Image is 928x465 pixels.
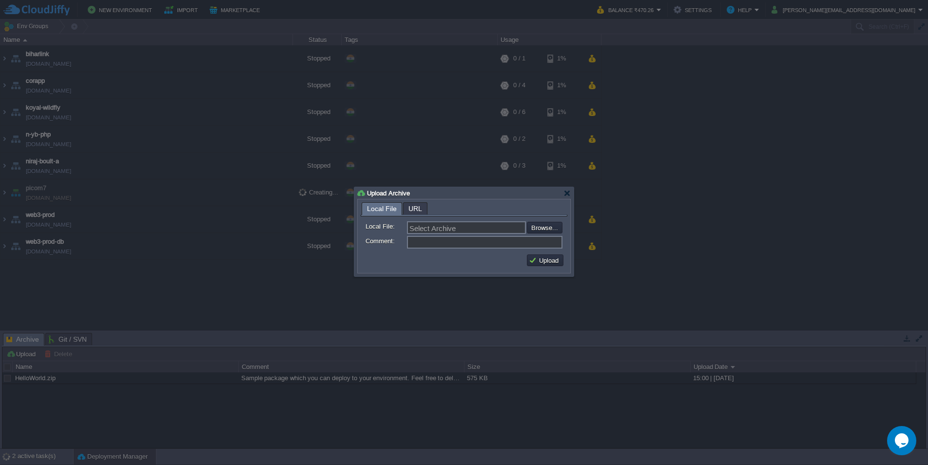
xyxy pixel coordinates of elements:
iframe: chat widget [887,426,918,455]
span: URL [408,203,422,214]
span: Upload Archive [367,190,410,197]
button: Upload [529,256,561,265]
label: Local File: [366,221,406,232]
span: Local File [367,203,397,215]
label: Comment: [366,236,406,246]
